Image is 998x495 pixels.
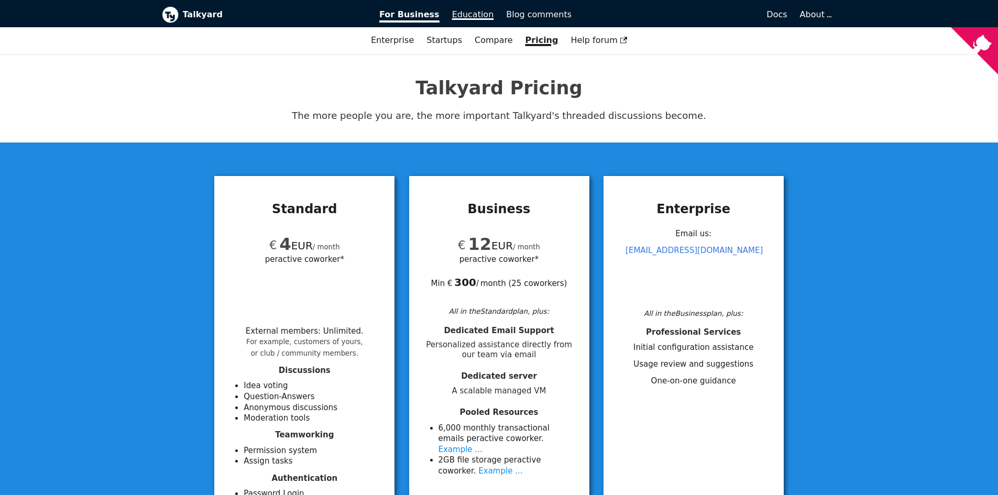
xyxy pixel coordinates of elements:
span: Blog comments [506,9,572,19]
li: Anonymous discussions [244,402,382,413]
a: Enterprise [365,31,420,49]
a: About [800,9,830,19]
small: / month [313,243,340,251]
div: Min € / month ( 25 coworkers ) [422,265,577,289]
p: The more people you are, the more important Talkyard's threaded discussions become. [162,108,837,124]
span: Personalized assistance directly from our team via email [422,340,577,360]
span: per active coworker* [459,253,539,265]
a: Pricing [519,31,565,49]
li: Question-Answers [244,391,382,402]
a: Example ... [438,445,482,454]
li: Initial configuration assistance [616,342,771,353]
span: Dedicated server [461,371,537,381]
a: Startups [420,31,468,49]
li: Moderation tools [244,413,382,424]
li: External members : Unlimited . [246,326,364,358]
li: Usage review and suggestions [616,359,771,370]
h4: Pooled Resources [422,408,577,417]
span: For Business [379,9,440,23]
span: 12 [468,234,491,254]
span: € [269,238,277,252]
small: / month [513,243,540,251]
span: A scalable managed VM [422,386,577,396]
span: EUR [269,239,313,252]
a: Education [446,6,500,24]
h4: Teamworking [227,430,382,440]
a: Docs [578,6,794,24]
a: [EMAIL_ADDRESS][DOMAIN_NAME] [626,246,763,255]
li: Idea voting [244,380,382,391]
li: 6 ,000 monthly transactional emails per active coworker . [438,423,577,455]
img: Talkyard logo [162,6,179,23]
a: Compare [475,35,513,45]
b: 300 [454,276,476,289]
h3: Standard [227,201,382,217]
a: Blog comments [500,6,578,24]
span: 4 [279,234,291,254]
div: All in the Standard plan, plus: [422,305,577,317]
span: per active coworker* [265,253,344,265]
a: For Business [373,6,446,24]
b: Talkyard [183,8,365,21]
h4: Discussions [227,366,382,376]
span: Education [452,9,494,19]
li: Permission system [244,445,382,456]
div: All in the Business plan, plus: [616,307,771,319]
small: For example, customers of yours, or club / community members. [246,338,363,357]
span: Help forum [571,35,627,45]
h1: Talkyard Pricing [162,76,837,100]
a: Example ... [478,466,522,476]
li: One-on-one guidance [616,376,771,387]
h3: Business [422,201,577,217]
h3: Enterprise [616,201,771,217]
li: Assign tasks [244,456,382,467]
div: Email us: [616,225,771,305]
a: Talkyard logoTalkyard [162,6,365,23]
span: Docs [766,9,787,19]
span: Dedicated Email Support [444,326,554,335]
h4: Authentication [227,474,382,483]
span: EUR [458,239,513,252]
a: Help forum [564,31,633,49]
span: € [458,238,466,252]
li: 2 GB file storage per active coworker . [438,455,577,476]
h4: Professional Services [616,327,771,337]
